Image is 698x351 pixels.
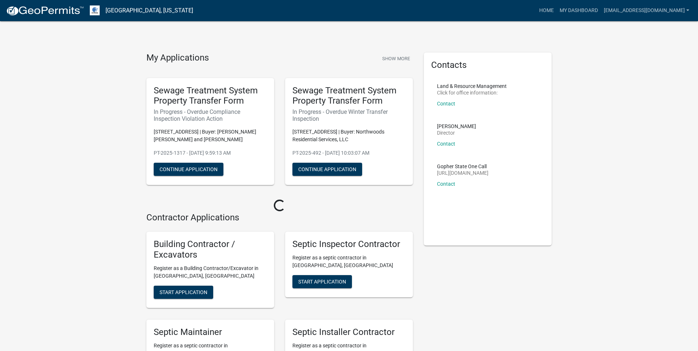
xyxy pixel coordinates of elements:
h5: Sewage Treatment System Property Transfer Form [154,85,267,107]
h5: Septic Installer Contractor [292,327,406,337]
button: Start Application [292,275,352,288]
h5: Building Contractor / Excavators [154,239,267,260]
h6: In Progress - Overdue Winter Transfer Inspection [292,108,406,122]
p: [URL][DOMAIN_NAME] [437,170,488,175]
p: Click for office information: [437,90,507,95]
h5: Sewage Treatment System Property Transfer Form [292,85,406,107]
p: [PERSON_NAME] [437,124,476,129]
p: Register as a Building Contractor/Excavator in [GEOGRAPHIC_DATA], [GEOGRAPHIC_DATA] [154,265,267,280]
button: Show More [379,53,413,65]
a: Contact [437,141,455,147]
p: Gopher State One Call [437,164,488,169]
button: Continue Application [154,163,223,176]
span: Start Application [298,279,346,285]
button: Continue Application [292,163,362,176]
span: Start Application [160,289,207,295]
h4: Contractor Applications [146,212,413,223]
img: Otter Tail County, Minnesota [90,5,100,15]
h4: My Applications [146,53,209,63]
h5: Septic Maintainer [154,327,267,337]
p: PT-2025-492 - [DATE] 10:03:07 AM [292,149,406,157]
a: Contact [437,181,455,187]
a: Home [536,4,557,18]
p: [STREET_ADDRESS] | Buyer: [PERSON_NAME] [PERSON_NAME] and [PERSON_NAME] [154,128,267,143]
h6: In Progress - Overdue Compliance Inspection Violation Action [154,108,267,122]
h5: Contacts [431,60,544,70]
p: PT-2025-1317 - [DATE] 9:59:13 AM [154,149,267,157]
a: Contact [437,101,455,107]
a: My Dashboard [557,4,601,18]
p: Director [437,130,476,135]
p: Land & Resource Management [437,84,507,89]
a: [EMAIL_ADDRESS][DOMAIN_NAME] [601,4,692,18]
a: [GEOGRAPHIC_DATA], [US_STATE] [106,4,193,17]
p: Register as a septic contractor in [GEOGRAPHIC_DATA], [GEOGRAPHIC_DATA] [292,254,406,269]
button: Start Application [154,286,213,299]
h5: Septic Inspector Contractor [292,239,406,250]
p: [STREET_ADDRESS] | Buyer: Northwoods Residential Services, LLC [292,128,406,143]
